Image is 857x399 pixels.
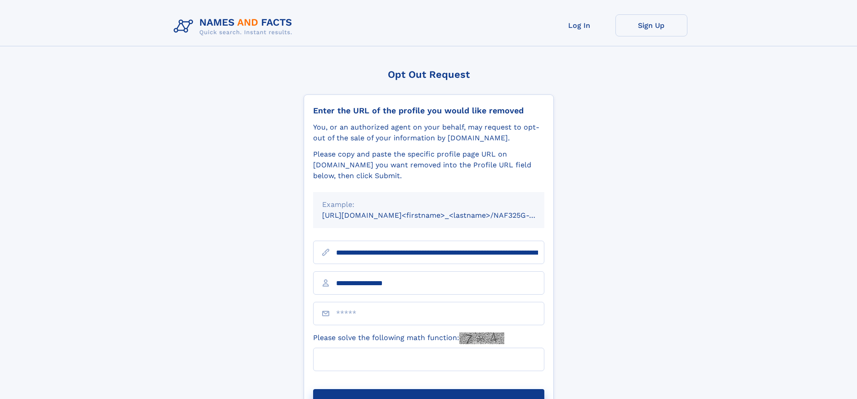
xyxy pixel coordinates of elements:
img: Logo Names and Facts [170,14,300,39]
a: Log In [543,14,615,36]
a: Sign Up [615,14,687,36]
div: You, or an authorized agent on your behalf, may request to opt-out of the sale of your informatio... [313,122,544,143]
div: Enter the URL of the profile you would like removed [313,106,544,116]
div: Example: [322,199,535,210]
small: [URL][DOMAIN_NAME]<firstname>_<lastname>/NAF325G-xxxxxxxx [322,211,561,220]
div: Please copy and paste the specific profile page URL on [DOMAIN_NAME] you want removed into the Pr... [313,149,544,181]
label: Please solve the following math function: [313,332,504,344]
div: Opt Out Request [304,69,554,80]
